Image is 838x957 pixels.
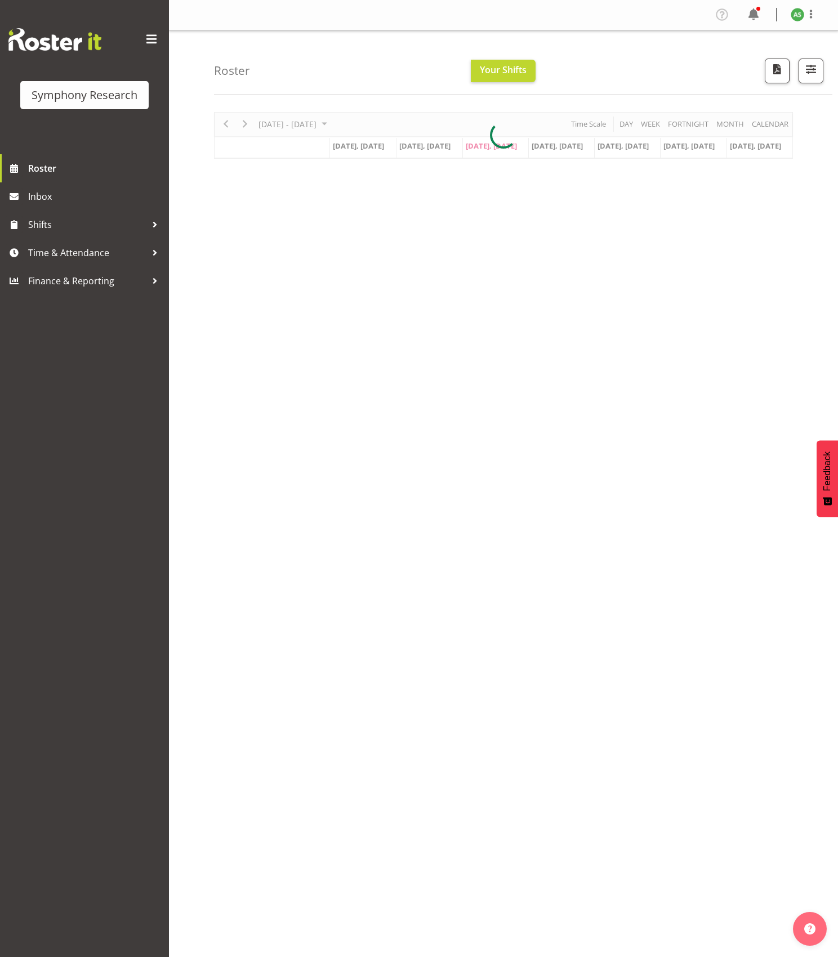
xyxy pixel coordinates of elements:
[28,244,146,261] span: Time & Attendance
[28,216,146,233] span: Shifts
[28,160,163,177] span: Roster
[28,272,146,289] span: Finance & Reporting
[822,451,832,491] span: Feedback
[28,188,163,205] span: Inbox
[817,440,838,517] button: Feedback - Show survey
[480,64,527,76] span: Your Shifts
[765,59,790,83] button: Download a PDF of the roster according to the set date range.
[471,60,536,82] button: Your Shifts
[32,87,137,104] div: Symphony Research
[804,923,815,934] img: help-xxl-2.png
[799,59,823,83] button: Filter Shifts
[791,8,804,21] img: ange-steiger11422.jpg
[214,64,250,77] h4: Roster
[8,28,101,51] img: Rosterit website logo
